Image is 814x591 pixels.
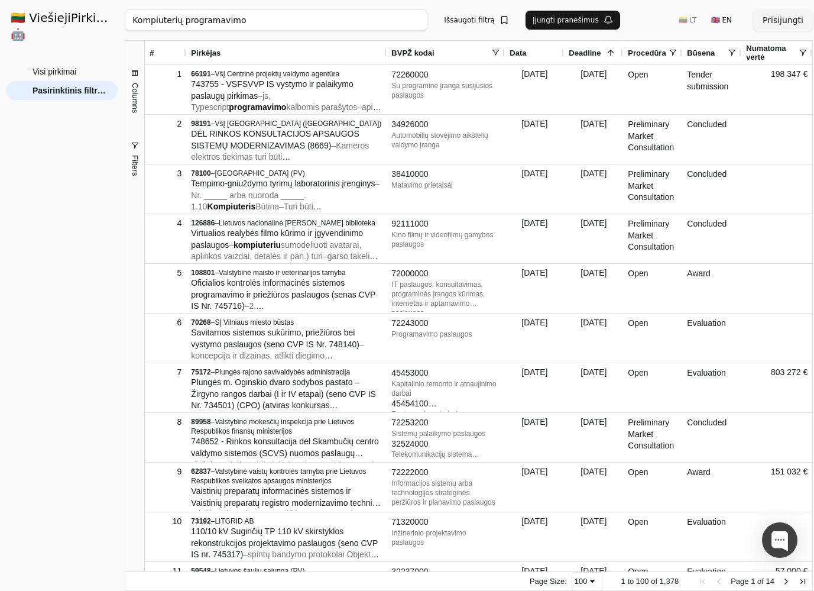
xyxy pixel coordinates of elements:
span: of [651,577,657,586]
div: 32237000 [391,566,500,578]
div: [DATE] [505,314,564,363]
div: 72000000 [391,268,500,280]
button: 🇬🇧 EN [704,11,739,30]
div: [DATE] [505,214,564,263]
input: Greita paieška... [125,9,427,31]
span: of [757,577,764,586]
span: Page [731,577,748,586]
span: pakeistas) įkainis (Eur be PVM) k – Pagal Ūkio subjektams suteiktų paslaugų kainų indeksą (J62 [191,460,374,492]
div: Programavimo paslaugos [391,330,500,339]
div: – [191,367,382,377]
span: VšĮ [GEOGRAPHIC_DATA] ([GEOGRAPHIC_DATA]) [215,120,381,128]
span: Data [510,49,526,57]
div: 4 [150,215,181,232]
div: 71320000 [391,516,500,528]
div: – [191,218,382,228]
div: Award [682,463,741,512]
div: [DATE] [564,65,623,114]
span: Valstybinė maisto ir veterinarijos tarnyba [219,269,346,277]
div: Open [623,512,682,561]
div: Sistemų palaikymo paslaugos [391,429,500,438]
span: Būsena [687,49,715,57]
div: Concluded [682,214,741,263]
span: Pasirinktinis filtras (1378) [33,82,106,99]
div: Open [623,314,682,363]
div: 38410000 [391,169,500,180]
div: [DATE] [564,463,623,512]
span: Plungės m. Oginskio dvaro sodybos pastato – Žirgyno rangos darbai (I ir IV etapai) (seno CVP IS N... [191,377,376,422]
span: 108801 [191,269,215,277]
div: 71220000 [391,409,500,421]
span: 62837 [191,467,210,476]
span: 75172 [191,368,210,376]
div: Preliminary Market Consultation [623,164,682,214]
div: [DATE] [505,164,564,214]
span: 110/10 kV Suginčių TP 110 kV skirstyklos rekonstrukcijos projektavimo paslaugos (seno CVP IS nr. ... [191,527,378,559]
div: 2 [150,115,181,133]
span: 73192 [191,517,210,525]
strong: .AI [118,11,137,25]
span: 89958 [191,418,210,426]
div: Open [623,264,682,313]
span: to [627,577,634,586]
div: Kapitalinio remonto ir atnaujinimo darbai [391,379,500,398]
span: 14 [766,577,774,586]
div: Concluded [682,413,741,462]
div: Preliminary Market Consultation [623,214,682,263]
div: Concluded [682,164,741,214]
span: Būtina [255,202,279,211]
div: Restauravimo darbai [391,409,500,419]
span: Kameros elektros tiekimas turi būti užtikrinamas [191,141,369,173]
div: – [191,318,382,327]
span: 1 [751,577,755,586]
div: Previous Page [714,577,724,586]
span: – – [191,179,380,234]
span: Columns [131,83,140,113]
div: Evaluation [682,363,741,412]
div: Evaluation [682,314,741,363]
div: Kino filmų ir videofilmų gamybos paslaugos [391,230,500,249]
div: Open [623,363,682,412]
div: Matavimo prietaisai [391,180,500,190]
span: SĮ Vilniaus miesto būstas [215,318,294,327]
span: Procedūra [628,49,666,57]
span: LITGRID AB [215,517,254,525]
span: DĖL RINKOS KONSULTACIJOS APSAUGOS SISTEMŲ MODERNIZAVIMAS (8669) [191,129,359,150]
div: – [191,268,382,277]
div: 1 [150,66,181,83]
span: Valstybinė mokesčių inspekcija prie Lietuvos Respublikos finansų ministerijos [191,418,354,435]
div: Tender submission [682,65,741,114]
div: [DATE] [564,264,623,313]
div: 100 [575,577,588,586]
div: – [191,417,382,436]
span: programavimo [229,102,286,112]
div: Telekomunikacijų sistema [391,450,500,459]
button: Prisijungti [753,9,813,31]
span: Lietuvos šaulių sąjunga (PV) [215,567,304,575]
span: Pirkėjas [191,49,220,57]
div: [DATE] [564,115,623,164]
div: 3 [150,165,181,182]
span: – – – – [191,240,380,319]
div: Open [623,65,682,114]
span: Virtualios realybės filmo kūrimo ir įgyvendinimo paslaugos [191,228,363,250]
span: koncepcija ir dizainas, atlikti diegimo ir [191,351,333,372]
div: 5 [150,264,181,282]
div: Page Size: [530,577,567,586]
span: kompiuteriu [234,240,281,250]
button: Įjungti pranešimus [526,11,620,30]
div: [DATE] [505,512,564,561]
div: Informacijos sistemų arba technologijos strateginės peržiūros ir planavimo paslaugos [391,479,500,507]
div: 7 [150,364,181,381]
span: Kompiuteris [207,202,256,211]
div: [DATE] [564,512,623,561]
div: 45454100 [391,398,500,410]
span: Deadline [569,49,601,57]
div: 72222000 [391,467,500,479]
div: 34926000 [391,119,500,131]
span: 126886 [191,219,215,227]
span: 66191 [191,70,210,78]
span: 78100 [191,169,210,177]
div: [DATE] [505,115,564,164]
div: [DATE] [505,65,564,114]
